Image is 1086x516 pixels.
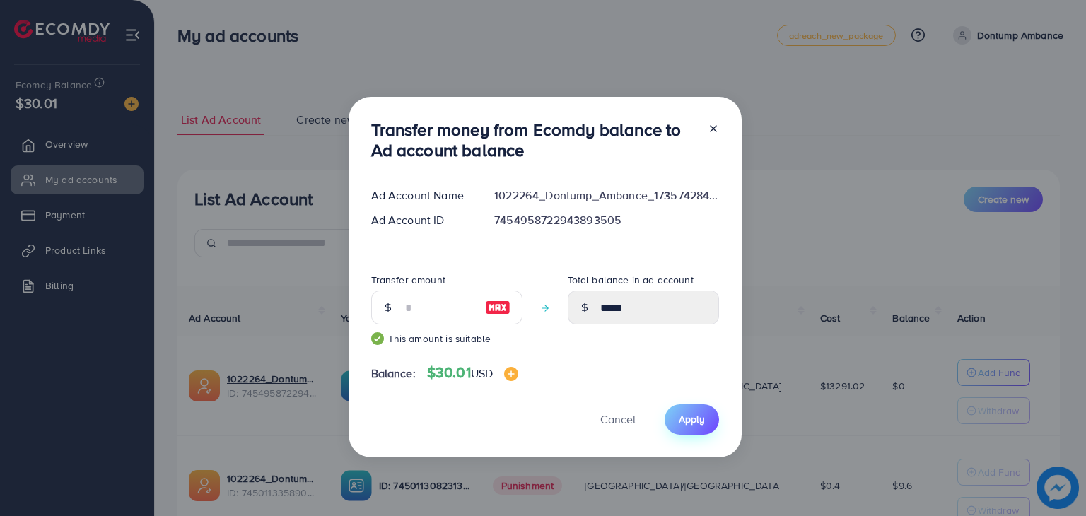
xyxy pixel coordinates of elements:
button: Apply [665,404,719,435]
span: USD [471,365,493,381]
div: Ad Account ID [360,212,484,228]
label: Transfer amount [371,273,445,287]
h3: Transfer money from Ecomdy balance to Ad account balance [371,119,696,160]
div: Ad Account Name [360,187,484,204]
span: Cancel [600,411,636,427]
img: guide [371,332,384,345]
img: image [504,367,518,381]
button: Cancel [583,404,653,435]
span: Balance: [371,365,416,382]
span: Apply [679,412,705,426]
div: 1022264_Dontump_Ambance_1735742847027 [483,187,730,204]
label: Total balance in ad account [568,273,694,287]
small: This amount is suitable [371,332,522,346]
h4: $30.01 [427,364,518,382]
div: 7454958722943893505 [483,212,730,228]
img: image [485,299,510,316]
